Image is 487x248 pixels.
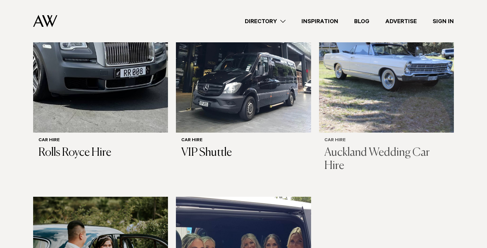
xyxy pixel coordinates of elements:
a: Sign In [425,17,462,26]
a: Directory [237,17,294,26]
h6: Car Hire [38,138,163,144]
a: Advertise [377,17,425,26]
h3: VIP Shuttle [181,146,305,160]
h3: Rolls Royce Hire [38,146,163,160]
h6: Car Hire [181,138,305,144]
h6: Car Hire [324,138,449,144]
a: Blog [346,17,377,26]
h3: Auckland Wedding Car Hire [324,146,449,173]
a: Inspiration [294,17,346,26]
img: Auckland Weddings Logo [33,15,57,27]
